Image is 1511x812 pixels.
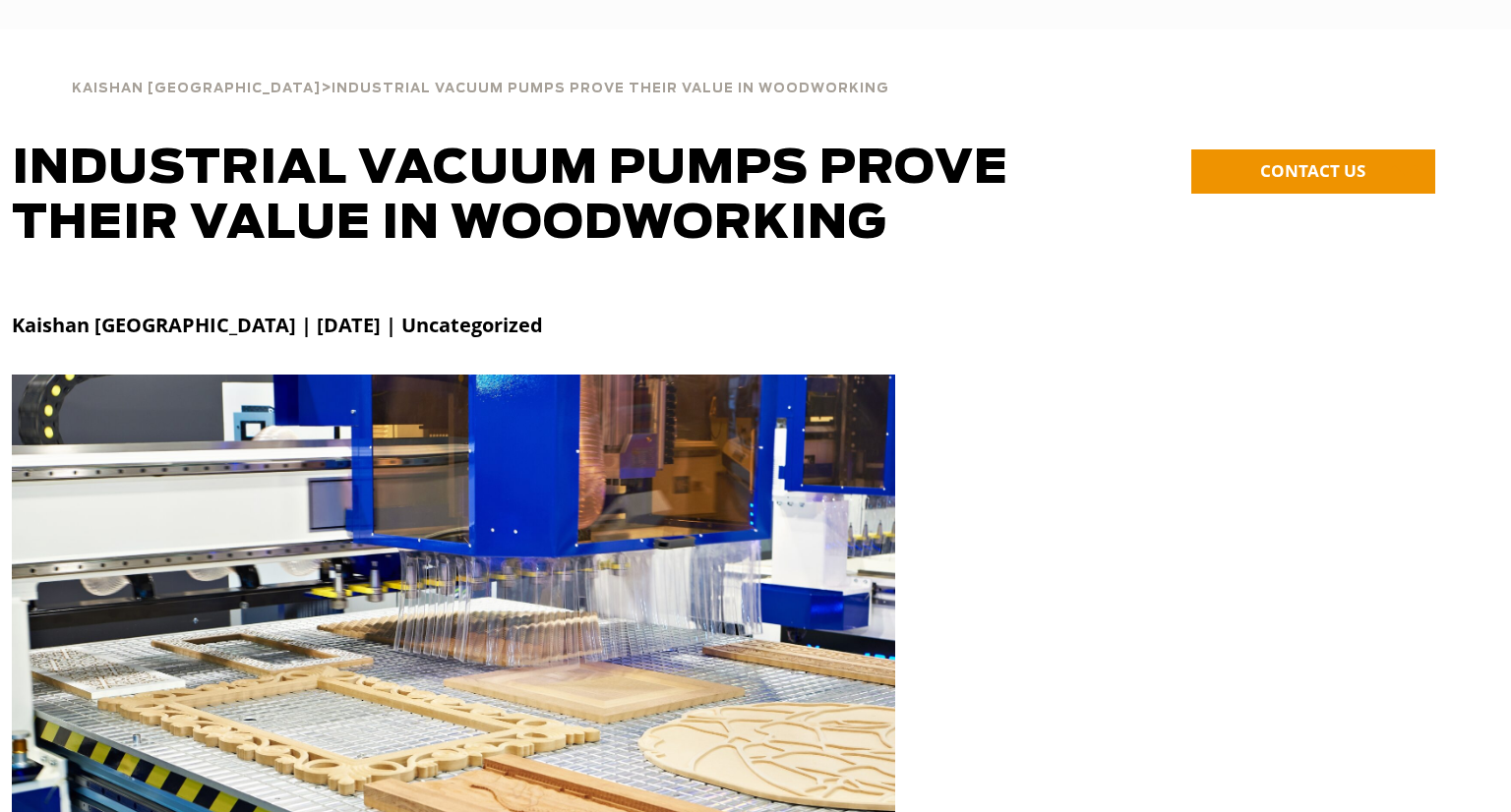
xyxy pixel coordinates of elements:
[72,59,889,104] div: >
[1191,149,1435,194] a: CONTACT US
[72,79,321,96] a: Kaishan [GEOGRAPHIC_DATA]
[1260,159,1365,182] span: CONTACT US
[12,142,1121,252] h1: Industrial Vacuum Pumps Prove Their Value in Woodworking
[72,83,321,95] span: Kaishan [GEOGRAPHIC_DATA]
[12,312,543,338] strong: Kaishan [GEOGRAPHIC_DATA] | [DATE] | Uncategorized
[332,79,889,96] a: Industrial Vacuum Pumps Prove Their Value in Woodworking
[332,83,889,95] span: Industrial Vacuum Pumps Prove Their Value in Woodworking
